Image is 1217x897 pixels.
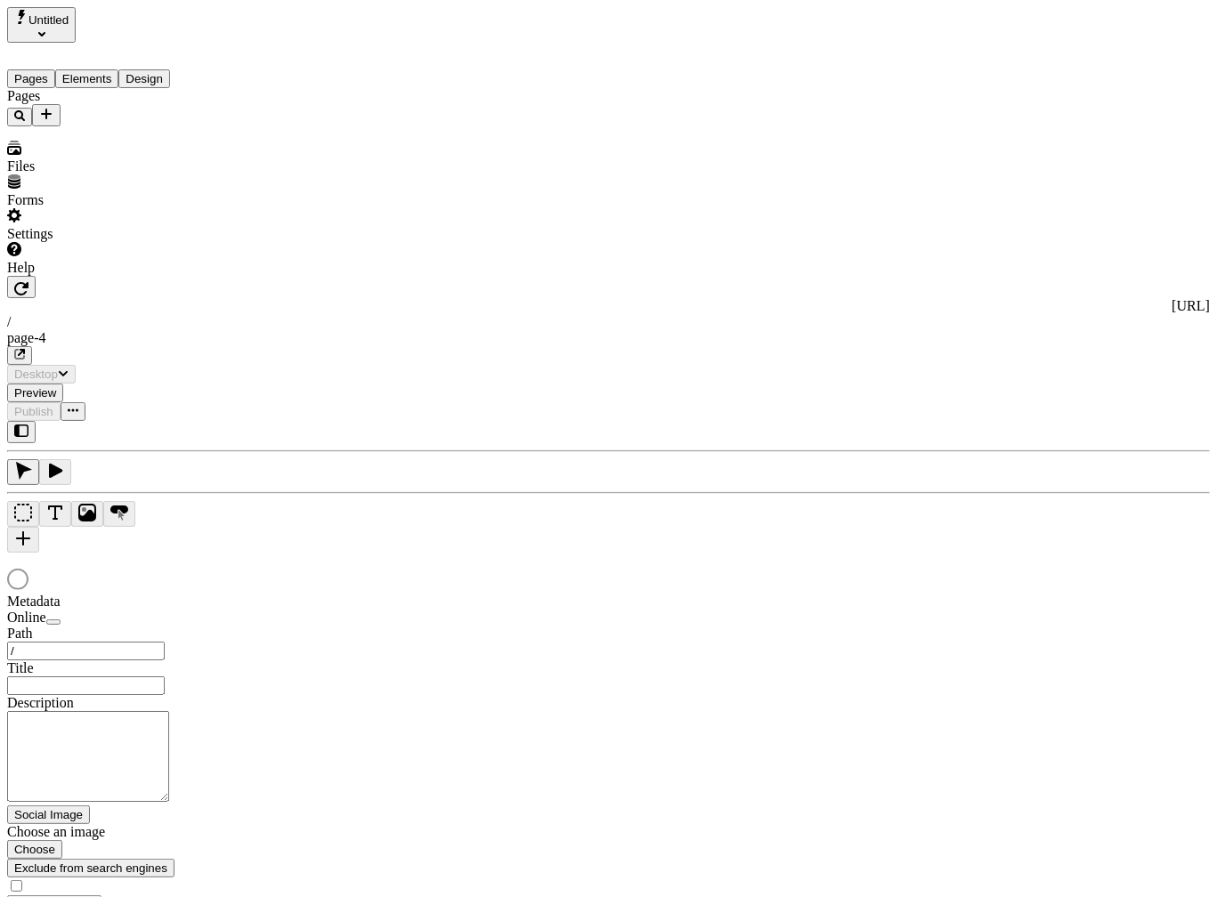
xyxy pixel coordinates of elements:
span: Untitled [28,13,69,27]
div: page-4 [7,330,1210,346]
span: Online [7,610,46,625]
button: Design [118,69,170,88]
span: Social Image [14,808,83,821]
button: Elements [55,69,119,88]
span: Publish [14,405,53,418]
div: Choose an image [7,824,221,840]
span: Exclude from search engines [14,861,167,875]
button: Social Image [7,805,90,824]
button: Add new [32,104,61,126]
button: Pages [7,69,55,88]
div: [URL] [7,298,1210,314]
button: Exclude from search engines [7,859,174,877]
button: Desktop [7,365,76,384]
span: Preview [14,386,56,400]
button: Image [71,501,103,527]
span: Title [7,660,34,675]
div: Pages [7,88,221,104]
button: Text [39,501,71,527]
div: Help [7,260,221,276]
button: Publish [7,402,61,421]
button: Choose [7,840,62,859]
div: / [7,314,1210,330]
div: Settings [7,226,221,242]
button: Select site [7,7,76,43]
button: Preview [7,384,63,402]
span: Choose [14,843,55,856]
span: Description [7,695,74,710]
button: Box [7,501,39,527]
div: Files [7,158,221,174]
span: Desktop [14,368,58,381]
div: Metadata [7,594,221,610]
button: Button [103,501,135,527]
div: Forms [7,192,221,208]
span: Path [7,626,32,641]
